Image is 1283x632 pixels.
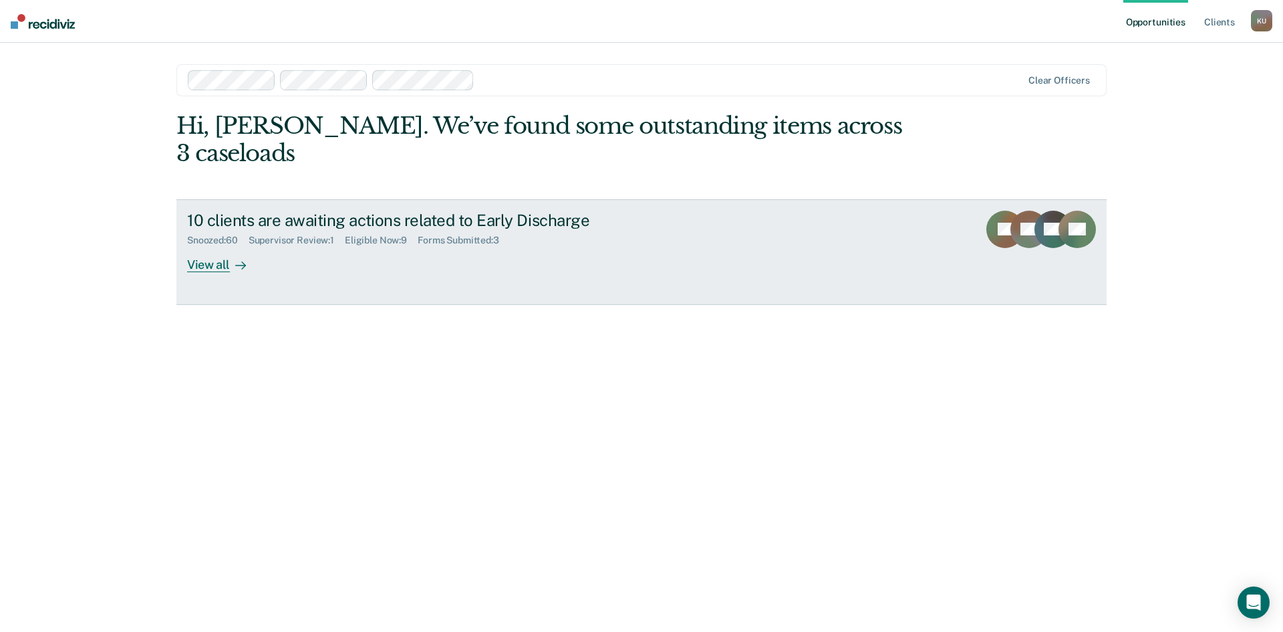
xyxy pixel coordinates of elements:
button: KU [1251,10,1272,31]
div: Forms Submitted : 3 [418,235,510,246]
div: 10 clients are awaiting actions related to Early Discharge [187,211,656,230]
div: Open Intercom Messenger [1238,587,1270,619]
div: Supervisor Review : 1 [249,235,345,246]
div: K U [1251,10,1272,31]
img: Recidiviz [11,14,75,29]
div: Clear officers [1028,75,1090,86]
div: Snoozed : 60 [187,235,249,246]
div: Hi, [PERSON_NAME]. We’ve found some outstanding items across 3 caseloads [176,112,921,167]
a: 10 clients are awaiting actions related to Early DischargeSnoozed:60Supervisor Review:1Eligible N... [176,199,1107,305]
div: Eligible Now : 9 [345,235,418,246]
div: View all [187,246,262,272]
